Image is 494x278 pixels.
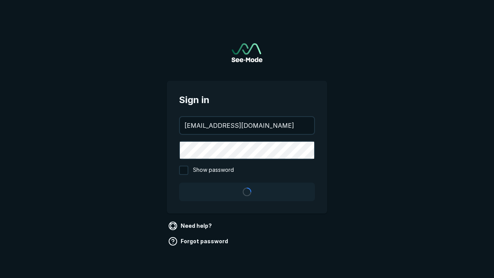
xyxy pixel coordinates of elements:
a: Forgot password [167,235,231,247]
span: Show password [193,166,234,175]
input: your@email.com [180,117,314,134]
a: Need help? [167,220,215,232]
a: Go to sign in [232,43,262,62]
img: See-Mode Logo [232,43,262,62]
span: Sign in [179,93,315,107]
